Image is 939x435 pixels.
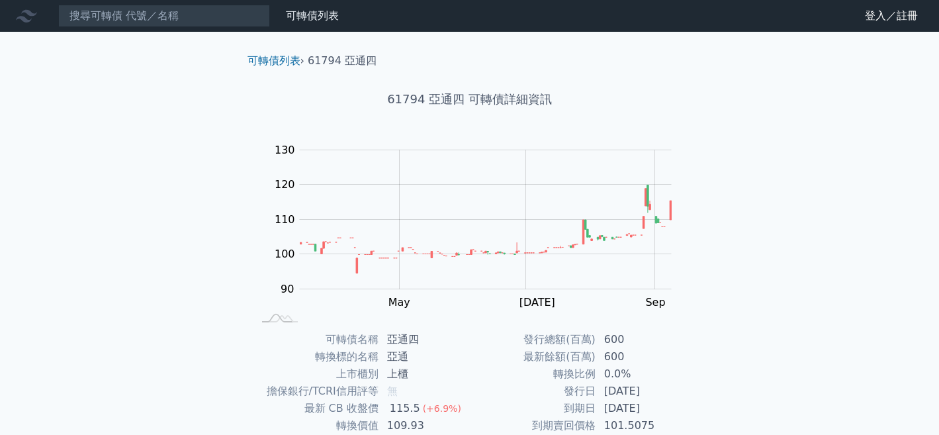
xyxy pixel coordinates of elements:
td: 可轉債名稱 [253,331,379,348]
tspan: 130 [275,144,295,156]
input: 搜尋可轉債 代號／名稱 [58,5,270,27]
td: 轉換標的名稱 [253,348,379,365]
td: 最新餘額(百萬) [470,348,596,365]
tspan: 110 [275,213,295,226]
tspan: 90 [281,283,294,295]
td: 101.5075 [596,417,687,434]
tspan: May [388,296,410,309]
span: (+6.9%) [423,403,461,414]
td: 上櫃 [379,365,470,383]
td: 到期日 [470,400,596,417]
td: 發行總額(百萬) [470,331,596,348]
h1: 61794 亞通四 可轉債詳細資訊 [237,90,703,109]
tspan: 120 [275,178,295,191]
td: [DATE] [596,400,687,417]
td: 到期賣回價格 [470,417,596,434]
td: 0.0% [596,365,687,383]
li: › [247,53,304,69]
td: 亞通 [379,348,470,365]
tspan: 100 [275,248,295,260]
td: 轉換價值 [253,417,379,434]
a: 可轉債列表 [286,9,339,22]
td: 轉換比例 [470,365,596,383]
td: 最新 CB 收盤價 [253,400,379,417]
td: 600 [596,348,687,365]
td: [DATE] [596,383,687,400]
li: 61794 亞通四 [308,53,377,69]
div: 115.5 [387,401,423,416]
tspan: [DATE] [519,296,555,309]
a: 登入／註冊 [854,5,928,26]
td: 亞通四 [379,331,470,348]
a: 可轉債列表 [247,54,300,67]
td: 109.93 [379,417,470,434]
td: 發行日 [470,383,596,400]
span: 無 [387,385,398,397]
tspan: Sep [645,296,665,309]
td: 上市櫃別 [253,365,379,383]
td: 600 [596,331,687,348]
td: 擔保銀行/TCRI信用評等 [253,383,379,400]
g: Chart [267,144,691,336]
